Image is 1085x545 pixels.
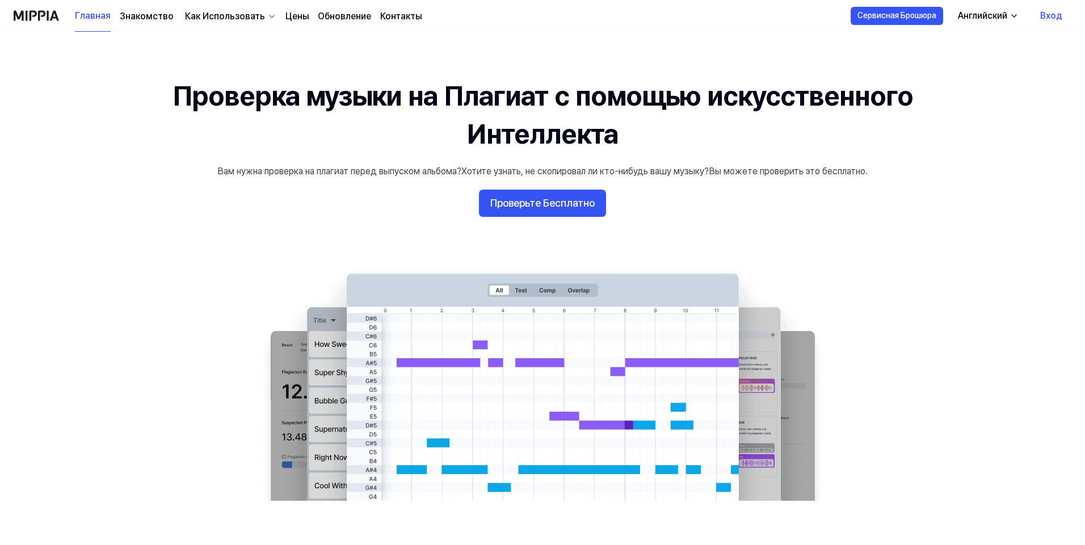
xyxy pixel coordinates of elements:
[490,195,595,212] ya-tr-span: Проверьте Бесплатно
[461,166,709,177] ya-tr-span: Хотите узнать, не скопировал ли кто-нибудь вашу музыку?
[247,262,838,501] img: основное Изображение
[120,10,174,23] a: Знакомство
[75,1,111,32] a: Главная
[1040,9,1062,23] ya-tr-span: Вход
[857,10,936,22] ya-tr-span: Сервисная Брошюра
[285,11,309,22] ya-tr-span: Цены
[75,9,111,23] ya-tr-span: Главная
[380,10,422,23] a: Контакты
[318,10,371,23] a: Обновление
[120,11,174,22] ya-tr-span: Знакомство
[318,11,371,22] ya-tr-span: Обновление
[183,10,276,23] button: Как Использовать
[949,5,1025,27] button: Английский
[217,166,461,177] ya-tr-span: Вам нужна проверка на плагиат перед выпуском альбома?
[185,11,265,22] ya-tr-span: Как Использовать
[958,10,1007,21] ya-tr-span: Английский
[479,190,606,217] button: Проверьте Бесплатно
[709,166,868,177] ya-tr-span: Вы можете проверить это бесплатно.
[380,11,422,22] ya-tr-span: Контакты
[173,79,913,150] ya-tr-span: Проверка музыки на Плагиат с помощью искусственного Интеллекта
[285,10,309,23] a: Цены
[851,7,943,25] button: Сервисная Брошюра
